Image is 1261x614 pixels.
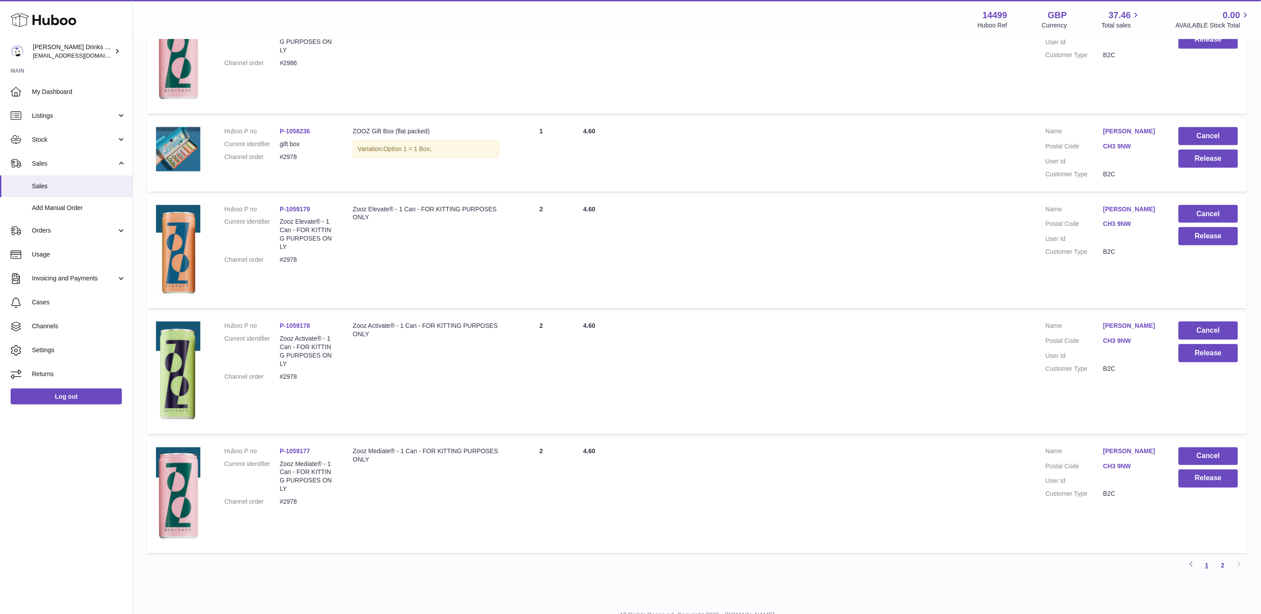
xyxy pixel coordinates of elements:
a: [PERSON_NAME] [1103,322,1161,330]
dt: User Id [1046,477,1103,486]
img: 144991758268743.png [156,447,200,542]
a: 2 [1215,558,1231,574]
dt: Huboo P no [224,205,280,214]
span: Sales [32,159,117,168]
div: Zooz Mediate® - 1 Can - FOR KITTING PURPOSES ONLY [353,447,499,464]
dt: Current identifier [224,334,280,368]
button: Release [1179,470,1238,488]
dd: #2978 [280,498,335,506]
td: 2 [508,439,574,553]
dt: Postal Code [1046,337,1103,347]
dt: Name [1046,447,1103,458]
span: Channels [32,322,126,330]
a: P-1059178 [280,322,310,329]
dt: Customer Type [1046,490,1103,498]
a: CH3 9NW [1103,337,1161,345]
span: My Dashboard [32,88,126,96]
img: Stepan_Komar_remove_logo__make_variations_of_this_image__keep_it_the_same_1968e2f6-70ca-40dd-8bfa... [156,127,200,171]
div: ZOOZ Gift Box (flat packed) [353,127,499,136]
a: [PERSON_NAME] [1103,447,1161,456]
dd: #2978 [280,373,335,381]
button: Release [1179,31,1238,49]
span: Listings [32,112,117,120]
dt: User Id [1046,157,1103,166]
span: Option 1 = 1 Box; [383,145,432,152]
dd: B2C [1103,490,1161,498]
span: Total sales [1101,21,1141,30]
td: 2 [508,196,574,309]
span: Invoicing and Payments [32,274,117,283]
dd: B2C [1103,170,1161,179]
img: internalAdmin-14499@internal.huboo.com [11,45,24,58]
dd: #2978 [280,256,335,264]
a: Log out [11,389,122,404]
dd: Zooz Elevate® - 1 Can - FOR KITTING PURPOSES ONLY [280,218,335,251]
div: Variation: [353,140,499,158]
span: Usage [32,250,126,259]
dd: B2C [1103,248,1161,256]
dt: Postal Code [1046,142,1103,153]
img: 144991758268712.png [156,322,200,423]
button: Cancel [1179,127,1238,145]
a: P-1059179 [280,206,310,213]
dt: Customer Type [1046,248,1103,256]
a: [PERSON_NAME] [1103,127,1161,136]
dd: #2986 [280,59,335,67]
div: Huboo Ref [978,21,1007,30]
a: CH3 9NW [1103,462,1161,471]
span: 37.46 [1109,9,1131,21]
dd: Zooz Mediate® - 1 Can - FOR KITTING PURPOSES ONLY [280,460,335,494]
td: 2 [508,313,574,434]
span: Add Manual Order [32,204,126,212]
button: Release [1179,150,1238,168]
div: Zooz Activate® - 1 Can - FOR KITTING PURPOSES ONLY [353,322,499,338]
dt: Postal Code [1046,220,1103,230]
span: Sales [32,182,126,190]
dt: Current identifier [224,218,280,251]
dd: B2C [1103,51,1161,59]
dt: Name [1046,205,1103,216]
dt: Huboo P no [224,447,280,456]
a: P-1059177 [280,448,310,455]
dt: Postal Code [1046,462,1103,473]
dd: Zooz Activate® - 1 Can - FOR KITTING PURPOSES ONLY [280,334,335,368]
dt: Name [1046,322,1103,332]
dt: Channel order [224,373,280,381]
a: P-1058236 [280,128,310,135]
dt: Current identifier [224,460,280,494]
span: [EMAIL_ADDRESS][DOMAIN_NAME] [33,52,130,59]
span: 4.60 [583,448,595,455]
span: Settings [32,346,126,354]
dt: User Id [1046,235,1103,243]
td: 1 [508,118,574,192]
div: Currency [1042,21,1067,30]
dt: Huboo P no [224,127,280,136]
span: 4.60 [583,322,595,329]
dt: Huboo P no [224,322,280,330]
dt: Current identifier [224,140,280,148]
dt: Channel order [224,59,280,67]
dt: User Id [1046,352,1103,360]
dt: Name [1046,127,1103,138]
a: 0.00 AVAILABLE Stock Total [1175,9,1250,30]
a: CH3 9NW [1103,142,1161,151]
span: Cases [32,298,126,307]
span: Stock [32,136,117,144]
dd: B2C [1103,365,1161,373]
button: Release [1179,344,1238,362]
dt: Customer Type [1046,51,1103,59]
span: 4.60 [583,128,595,135]
button: Cancel [1179,447,1238,466]
strong: 14499 [983,9,1007,21]
dt: Channel order [224,498,280,506]
span: 4.60 [583,206,595,213]
img: 144991758268668.png [156,205,200,298]
dt: Customer Type [1046,365,1103,373]
dt: User Id [1046,38,1103,47]
dd: gift box [280,140,335,148]
a: 1 [1199,558,1215,574]
dt: Channel order [224,256,280,264]
a: CH3 9NW [1103,220,1161,228]
div: Zooz Elevate® - 1 Can - FOR KITTING PURPOSES ONLY [353,205,499,222]
button: Cancel [1179,322,1238,340]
